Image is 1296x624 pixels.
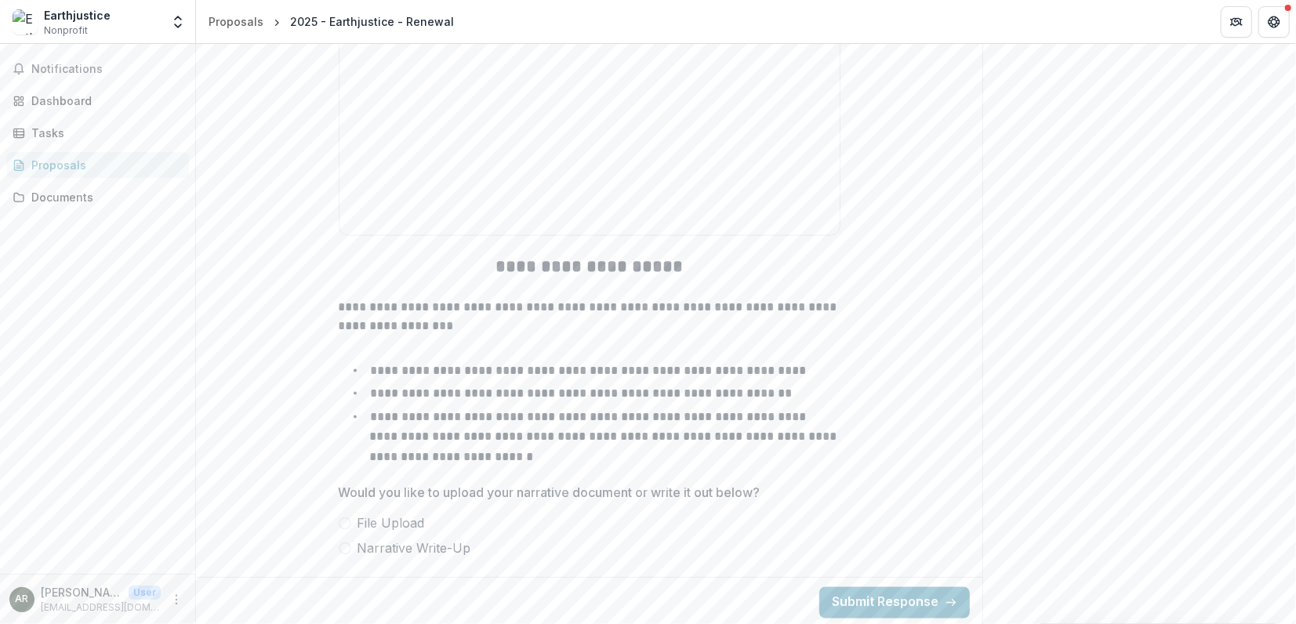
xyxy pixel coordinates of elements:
[209,13,263,30] div: Proposals
[819,587,970,619] button: Submit Response
[31,93,176,109] div: Dashboard
[290,13,454,30] div: 2025 - Earthjustice - Renewal
[31,63,183,76] span: Notifications
[31,157,176,173] div: Proposals
[41,600,161,615] p: [EMAIL_ADDRESS][DOMAIN_NAME]
[41,584,122,600] p: [PERSON_NAME]
[16,594,29,604] div: Ann Marie Rubin
[6,88,189,114] a: Dashboard
[358,539,471,558] span: Narrative Write-Up
[1221,6,1252,38] button: Partners
[202,10,460,33] nav: breadcrumb
[6,184,189,210] a: Documents
[31,125,176,141] div: Tasks
[339,483,761,502] p: Would you like to upload your narrative document or write it out below?
[6,120,189,146] a: Tasks
[44,7,111,24] div: Earthjustice
[1258,6,1290,38] button: Get Help
[44,24,88,38] span: Nonprofit
[6,56,189,82] button: Notifications
[167,590,186,609] button: More
[31,189,176,205] div: Documents
[167,6,189,38] button: Open entity switcher
[13,9,38,34] img: Earthjustice
[129,586,161,600] p: User
[202,10,270,33] a: Proposals
[6,152,189,178] a: Proposals
[358,514,425,533] span: File Upload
